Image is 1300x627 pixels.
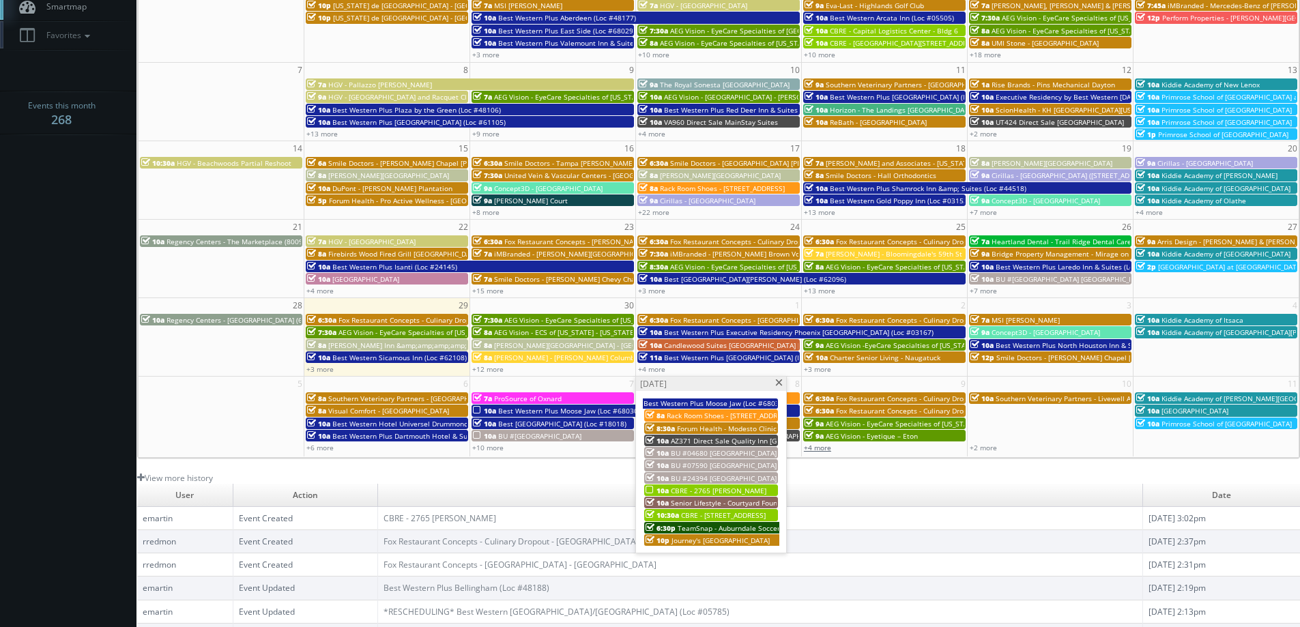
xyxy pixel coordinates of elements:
[996,394,1268,403] span: Southern Veterinary Partners - Livewell Animal Urgent Care of [GEOGRAPHIC_DATA]
[830,117,927,127] span: ReBath - [GEOGRAPHIC_DATA]
[494,92,757,102] span: AEG Vision - EyeCare Specialties of [US_STATE] – EyeCare in [GEOGRAPHIC_DATA]
[167,315,321,325] span: Regency Centers - [GEOGRAPHIC_DATA] (63020)
[826,340,1052,350] span: AEG Vision -EyeCare Specialties of [US_STATE] – Eyes On Sammamish
[992,80,1115,89] span: Rise Brands - Pins Mechanical Dayton
[639,249,668,259] span: 7:30a
[805,184,828,193] span: 10a
[1136,207,1163,217] a: +4 more
[1136,419,1159,428] span: 10a
[639,237,668,246] span: 6:30a
[970,38,990,48] span: 8a
[1136,406,1159,415] span: 10a
[826,431,918,441] span: AEG Vision - Eyetique – Eton
[328,171,449,180] span: [PERSON_NAME][GEOGRAPHIC_DATA]
[992,327,1100,337] span: Concept3D - [GEOGRAPHIC_DATA]
[307,13,331,23] span: 10p
[805,353,828,362] span: 10a
[670,237,886,246] span: Fox Restaurant Concepts - Culinary Dropout - [GEOGRAPHIC_DATA]
[1161,117,1292,127] span: Primrose School of [GEOGRAPHIC_DATA]
[805,249,824,259] span: 7a
[1136,327,1159,337] span: 10a
[826,262,1228,272] span: AEG Vision - EyeCare Specialties of [US_STATE] – Drs. [PERSON_NAME] and [PERSON_NAME]-Ost and Ass...
[970,340,994,350] span: 10a
[671,498,794,508] span: Senior Lifestyle - Courtyard Fountains
[677,424,777,433] span: Forum Health - Modesto Clinic
[671,473,777,483] span: BU #24394 [GEOGRAPHIC_DATA]
[992,158,1112,168] span: [PERSON_NAME][GEOGRAPHIC_DATA]
[646,486,669,495] span: 10a
[639,274,662,284] span: 10a
[664,117,778,127] span: VA960 Direct Sale MainStay Suites
[307,158,326,168] span: 6a
[473,327,492,337] span: 8a
[992,249,1185,259] span: Bridge Property Management - Mirage on [PERSON_NAME]
[1161,419,1292,428] span: Primrose School of [GEOGRAPHIC_DATA]
[307,262,330,272] span: 10a
[805,13,828,23] span: 10a
[805,262,824,272] span: 8a
[970,196,990,205] span: 9a
[472,50,500,59] a: +3 more
[992,171,1155,180] span: Cirillas - [GEOGRAPHIC_DATA] ([STREET_ADDRESS])
[1161,171,1277,180] span: Kiddie Academy of [PERSON_NAME]
[639,327,662,337] span: 10a
[805,394,834,403] span: 6:30a
[639,80,658,89] span: 9a
[167,237,309,246] span: Regency Centers - The Marketplace (80099)
[639,262,668,272] span: 8:30a
[338,327,592,337] span: AEG Vision - EyeCare Specialties of [US_STATE] – Southwest Orlando Eye Care
[970,26,990,35] span: 8a
[332,117,506,127] span: Best Western Plus [GEOGRAPHIC_DATA] (Loc #61105)
[473,394,492,403] span: 7a
[307,249,326,259] span: 8a
[830,105,974,115] span: Horizon - The Landings [GEOGRAPHIC_DATA]
[307,184,330,193] span: 10a
[333,1,521,10] span: [US_STATE] de [GEOGRAPHIC_DATA] - [GEOGRAPHIC_DATA]
[307,327,336,337] span: 7:30a
[494,274,643,284] span: Smile Doctors - [PERSON_NAME] Chevy Chase
[996,92,1185,102] span: Executive Residency by Best Western [DATE] (Loc #44764)
[307,274,330,284] span: 10a
[826,419,1070,428] span: AEG Vision - EyeCare Specialties of [US_STATE] – [PERSON_NAME] Eye Care
[498,38,682,48] span: Best Western Plus Valemount Inn & Suites (Loc #62120)
[494,1,562,10] span: MSI [PERSON_NAME]
[1161,105,1292,115] span: Primrose School of [GEOGRAPHIC_DATA]
[473,431,496,441] span: 10a
[1136,394,1159,403] span: 10a
[805,237,834,246] span: 6:30a
[639,184,658,193] span: 8a
[307,394,326,403] span: 8a
[804,50,835,59] a: +10 more
[639,196,658,205] span: 9a
[328,158,556,168] span: Smile Doctors - [PERSON_NAME] Chapel [PERSON_NAME] Orthodontic
[639,315,668,325] span: 6:30a
[646,411,665,420] span: 8a
[328,406,449,415] span: Visual Comfort - [GEOGRAPHIC_DATA]
[664,274,846,284] span: Best [GEOGRAPHIC_DATA][PERSON_NAME] (Loc #62096)
[830,92,1003,102] span: Best Western Plus [GEOGRAPHIC_DATA] (Loc #64008)
[1136,13,1160,23] span: 12p
[805,158,824,168] span: 7a
[996,274,1148,284] span: BU #[GEOGRAPHIC_DATA] [GEOGRAPHIC_DATA]
[646,510,679,520] span: 10:30a
[638,207,669,217] a: +22 more
[473,171,502,180] span: 7:30a
[473,340,492,350] span: 8a
[472,443,504,452] a: +10 more
[805,92,828,102] span: 10a
[970,249,990,259] span: 9a
[473,249,492,259] span: 7a
[1136,262,1156,272] span: 2p
[970,117,994,127] span: 10a
[472,364,504,374] a: +12 more
[664,105,842,115] span: Best Western Plus Red Deer Inn & Suites (Loc #61062)
[1136,237,1155,246] span: 9a
[992,26,1222,35] span: AEG Vision - EyeCare Specialties of [US_STATE] - Carolina Family Vision
[805,117,828,127] span: 10a
[805,406,834,415] span: 6:30a
[307,340,326,350] span: 8a
[473,353,492,362] span: 8a
[1136,130,1156,139] span: 1p
[805,38,828,48] span: 10a
[306,286,334,295] a: +4 more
